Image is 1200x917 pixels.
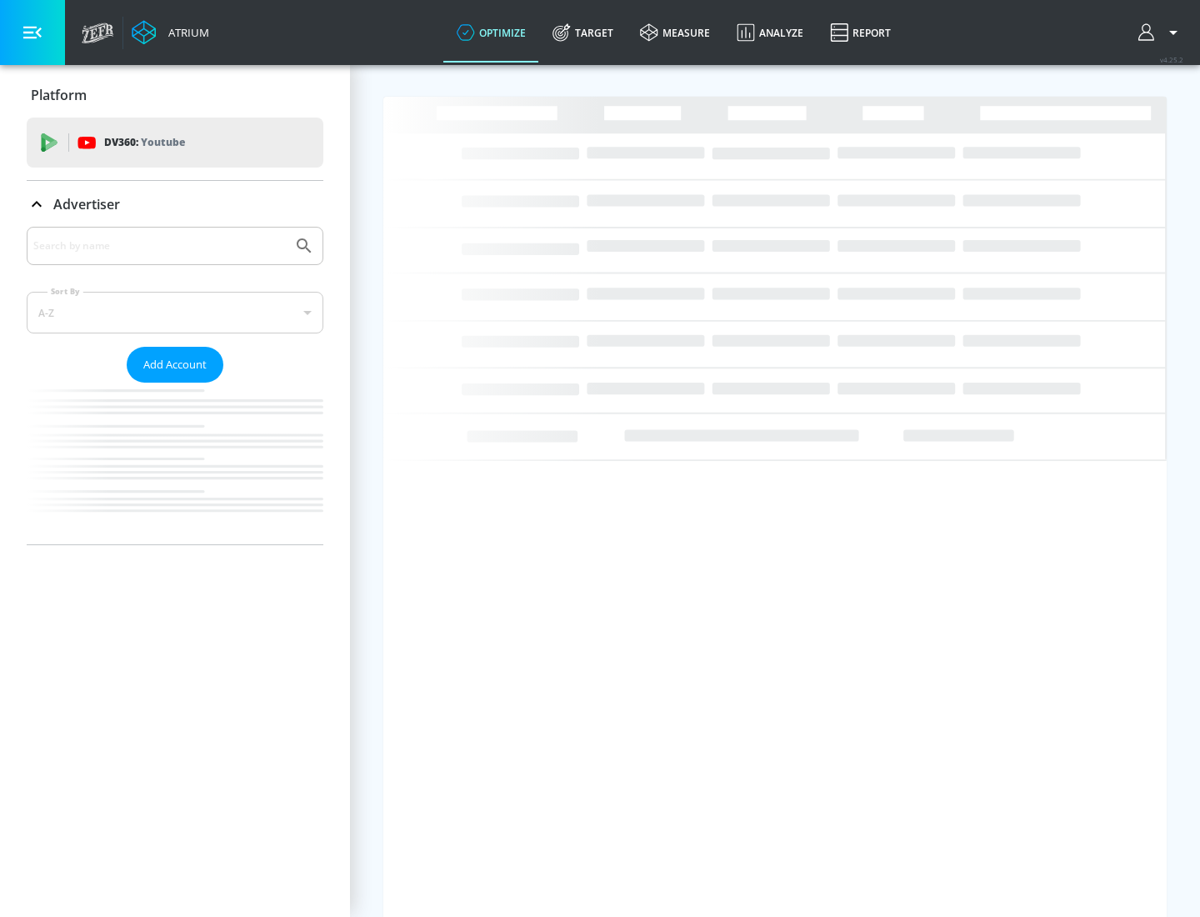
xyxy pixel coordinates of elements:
div: Atrium [162,25,209,40]
div: DV360: Youtube [27,118,323,168]
label: Sort By [47,286,83,297]
div: Advertiser [27,181,323,228]
a: Atrium [132,20,209,45]
p: Youtube [141,133,185,151]
div: Platform [27,72,323,118]
nav: list of Advertiser [27,383,323,544]
div: Advertiser [27,227,323,544]
a: Analyze [723,3,817,63]
p: Platform [31,86,87,104]
button: Add Account [127,347,223,383]
div: A-Z [27,292,323,333]
p: DV360: [104,133,185,152]
span: v 4.25.2 [1160,55,1183,64]
a: optimize [443,3,539,63]
span: Add Account [143,355,207,374]
a: Target [539,3,627,63]
a: measure [627,3,723,63]
p: Advertiser [53,195,120,213]
input: Search by name [33,235,286,257]
a: Report [817,3,904,63]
